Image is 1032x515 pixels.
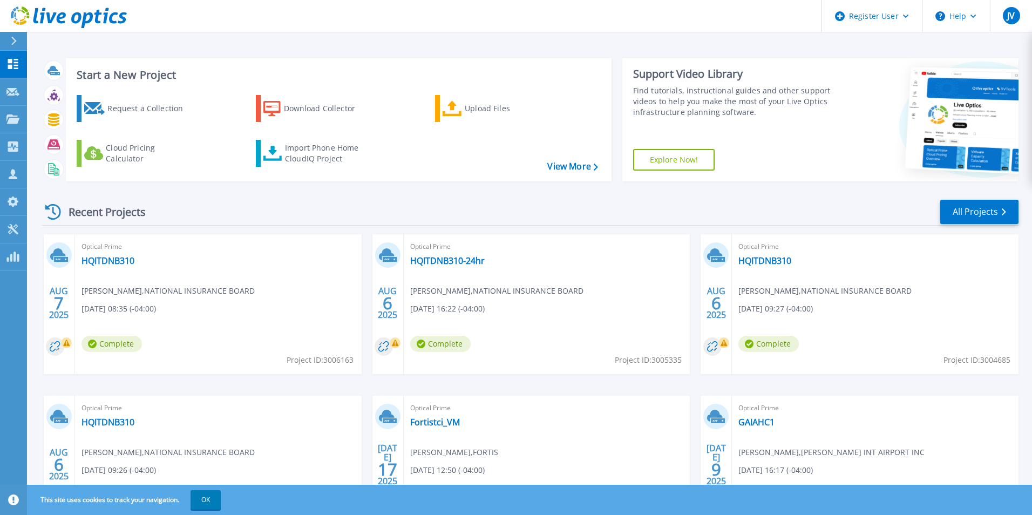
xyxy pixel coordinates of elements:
span: [DATE] 12:50 (-04:00) [410,464,485,476]
h3: Start a New Project [77,69,598,81]
a: Fortistci_VM [410,417,460,428]
a: Request a Collection [77,95,197,122]
span: [DATE] 16:17 (-04:00) [738,464,813,476]
div: AUG 2025 [377,283,398,323]
span: Project ID: 3006163 [287,354,354,366]
span: 6 [54,460,64,469]
span: Complete [738,336,799,352]
span: [DATE] 09:27 (-04:00) [738,303,813,315]
a: Download Collector [256,95,376,122]
span: 6 [711,299,721,308]
a: HQITDNB310 [82,417,134,428]
span: Optical Prime [410,241,684,253]
a: HQITDNB310 [82,255,134,266]
span: Optical Prime [82,402,355,414]
a: All Projects [940,200,1019,224]
a: Upload Files [435,95,555,122]
div: Find tutorials, instructional guides and other support videos to help you make the most of your L... [633,85,835,118]
a: GAIAHC1 [738,417,775,428]
div: AUG 2025 [49,445,69,484]
span: Optical Prime [738,241,1012,253]
div: Cloud Pricing Calculator [106,143,192,164]
a: HQITDNB310 [738,255,791,266]
span: [PERSON_NAME] , FORTIS [410,446,498,458]
span: 6 [383,299,392,308]
span: Project ID: 3005335 [615,354,682,366]
div: Import Phone Home CloudIQ Project [285,143,369,164]
span: [DATE] 08:35 (-04:00) [82,303,156,315]
span: JV [1007,11,1015,20]
a: Explore Now! [633,149,715,171]
span: Optical Prime [738,402,1012,414]
span: Complete [410,336,471,352]
div: Recent Projects [42,199,160,225]
a: View More [547,161,598,172]
span: Complete [82,336,142,352]
span: [PERSON_NAME] , [PERSON_NAME] INT AIRPORT INC [738,446,925,458]
a: Cloud Pricing Calculator [77,140,197,167]
div: Download Collector [284,98,370,119]
div: AUG 2025 [706,283,727,323]
div: [DATE] 2025 [706,445,727,484]
span: Project ID: 3004685 [943,354,1010,366]
span: [PERSON_NAME] , NATIONAL INSURANCE BOARD [738,285,912,297]
span: 17 [378,465,397,474]
div: [DATE] 2025 [377,445,398,484]
div: Upload Files [465,98,551,119]
button: OK [191,490,221,510]
span: [DATE] 09:26 (-04:00) [82,464,156,476]
span: Optical Prime [410,402,684,414]
a: HQITDNB310-24hr [410,255,485,266]
span: [PERSON_NAME] , NATIONAL INSURANCE BOARD [410,285,583,297]
span: [PERSON_NAME] , NATIONAL INSURANCE BOARD [82,446,255,458]
span: This site uses cookies to track your navigation. [30,490,221,510]
div: Request a Collection [107,98,194,119]
div: Support Video Library [633,67,835,81]
span: 9 [711,465,721,474]
span: Optical Prime [82,241,355,253]
div: AUG 2025 [49,283,69,323]
span: 7 [54,299,64,308]
span: [DATE] 16:22 (-04:00) [410,303,485,315]
span: [PERSON_NAME] , NATIONAL INSURANCE BOARD [82,285,255,297]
